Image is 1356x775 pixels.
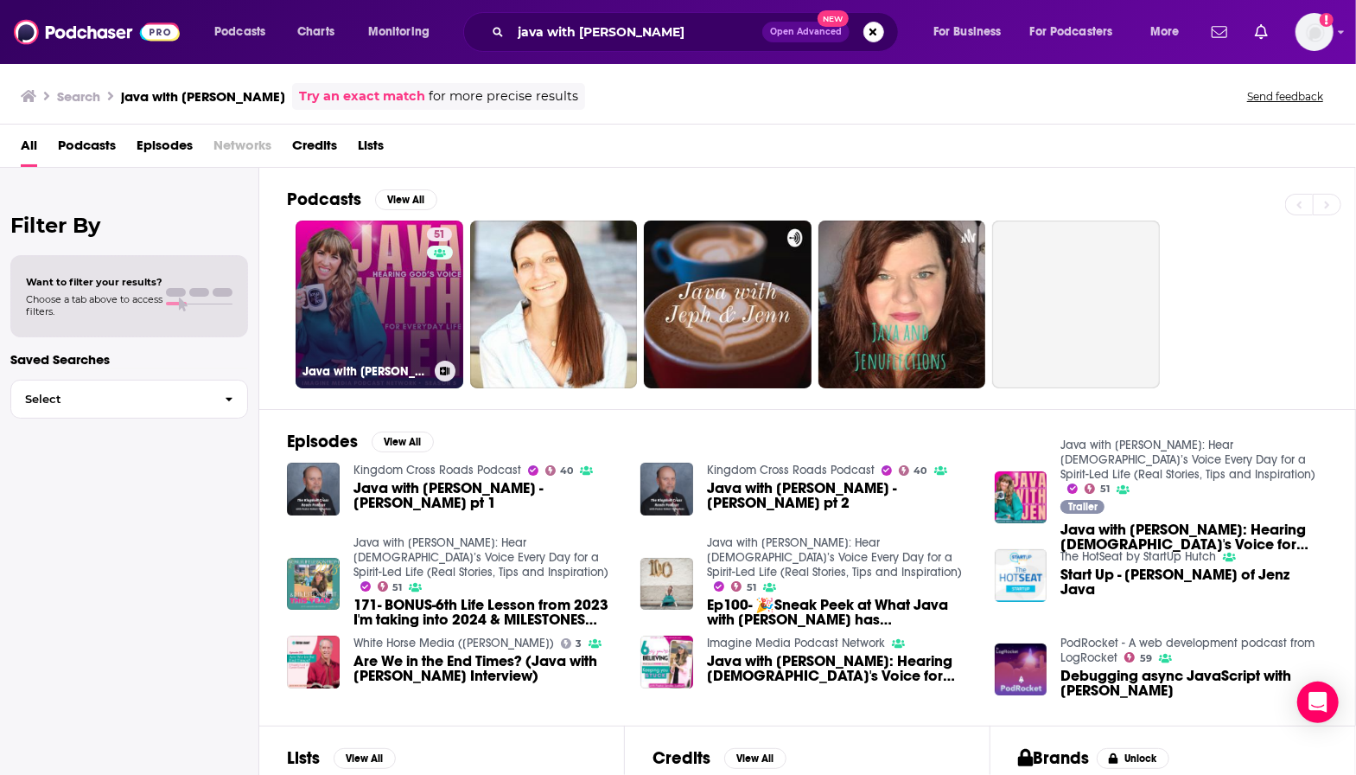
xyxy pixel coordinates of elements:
a: Java with Jen: Hear God’s Voice Every Day for a Spirit-Led Life (Real Stories, Tips and Inspiration) [353,535,608,580]
a: Java with Jen: Hearing God's Voice for Everyday Li... - 250 - 6 Beliefs that Sound Good But Are K... [707,654,974,683]
a: Show notifications dropdown [1205,17,1234,47]
button: open menu [1138,18,1201,46]
a: PodRocket - A web development podcast from LogRocket [1060,636,1315,665]
a: 40 [545,465,574,476]
a: PodcastsView All [287,189,437,210]
a: Podcasts [58,131,116,167]
a: Are We in the End Times? (Java with Jen Podcast Interview) [353,654,621,683]
span: Charts [297,20,334,44]
a: 51 [1085,484,1110,494]
span: 3 [576,640,582,648]
img: Start Up - Jen Brummer of Jenz Java [995,549,1047,602]
span: Want to filter your results? [26,276,162,288]
button: open menu [1019,18,1138,46]
a: CreditsView All [653,747,786,769]
span: Java with [PERSON_NAME]: Hearing [DEMOGRAPHIC_DATA]'s Voice for Everyday Li... - 250 - 6 Beliefs ... [707,654,974,683]
span: 59 [1140,655,1152,663]
a: Lists [358,131,384,167]
a: Imagine Media Podcast Network [707,636,885,650]
input: Search podcasts, credits, & more... [511,18,762,46]
a: 51Java with [PERSON_NAME]: Hear [DEMOGRAPHIC_DATA]’s Voice Every Day for a Spirit-Led Life (Real ... [296,221,463,388]
span: 51 [747,584,756,592]
span: Java with [PERSON_NAME] - [PERSON_NAME] pt 2 [707,481,974,510]
a: Java with Jen - Jenilee Samuel pt 1 [353,481,621,510]
img: Java with Jen: Hearing God's Voice for Everyday Li... - 250 - 6 Beliefs that Sound Good But Are K... [640,636,693,689]
span: Debugging async JavaScript with [PERSON_NAME] [1060,669,1327,698]
span: New [818,10,849,27]
img: User Profile [1296,13,1334,51]
a: Kingdom Cross Roads Podcast [707,463,875,477]
a: Java with Jen: Hearing God's Voice for Everyday Life | Revival, Prophetic Prayer, Christian Famil... [995,471,1047,524]
button: open menu [202,18,288,46]
a: The HotSeat by StartUp Hutch [1060,549,1216,564]
a: Java with Jen - Jenilee Samuel pt 2 [707,481,974,510]
h2: Filter By [10,213,248,238]
a: EpisodesView All [287,431,434,452]
a: Ep100- 🎉Sneak Peek at What Java with Jen has Accomplished & A Celebration Giveaway🎉!! [707,598,974,627]
a: Episodes [137,131,193,167]
div: Search podcasts, credits, & more... [480,12,915,52]
button: Unlock [1097,748,1170,769]
a: White Horse Media (Steve Wohlberg) [353,636,554,650]
a: Charts [286,18,345,46]
a: 51 [427,227,452,241]
h2: Brands [1018,747,1090,769]
span: Logged in as TinaPugh [1296,13,1334,51]
a: 51 [731,581,756,592]
span: Choose a tab above to access filters. [26,293,162,317]
h3: java with [PERSON_NAME] [121,88,285,105]
span: Trailer [1068,502,1098,512]
span: Java with [PERSON_NAME] - [PERSON_NAME] pt 1 [353,481,621,510]
span: for more precise results [429,86,578,106]
a: Try an exact match [299,86,425,106]
img: Debugging async JavaScript with Jenn Creighton [995,644,1047,696]
span: Select [11,394,211,405]
button: Open AdvancedNew [762,22,850,42]
img: Java with Jen - Jenilee Samuel pt 1 [287,463,340,516]
a: 40 [899,465,927,476]
div: Open Intercom Messenger [1297,682,1339,723]
button: View All [334,748,396,769]
a: 59 [1124,652,1152,663]
a: Show notifications dropdown [1248,17,1275,47]
span: For Podcasters [1030,20,1113,44]
a: Java with Jen: Hearing God's Voice for Everyday Life | Revival, Prophetic Prayer, Christian Famil... [1060,522,1327,552]
span: 40 [560,467,573,475]
img: Java with Jen - Jenilee Samuel pt 2 [640,463,693,516]
span: 51 [434,227,445,244]
h2: Episodes [287,431,358,452]
button: View All [372,432,434,452]
img: Podchaser - Follow, Share and Rate Podcasts [14,16,180,48]
span: 51 [392,584,402,592]
span: Open Advanced [770,28,842,36]
h2: Podcasts [287,189,361,210]
button: open menu [356,18,452,46]
span: For Business [933,20,1002,44]
h2: Credits [653,747,710,769]
a: All [21,131,37,167]
a: Start Up - Jen Brummer of Jenz Java [1060,567,1327,597]
img: 171- BONUS-6th Life Lesson from 2023 I'm taking into 2024 & MILESTONES Java with Jen Hit this Year! [287,558,340,611]
a: 3 [561,638,583,649]
a: Kingdom Cross Roads Podcast [353,463,521,477]
a: Ep100- 🎉Sneak Peek at What Java with Jen has Accomplished & A Celebration Giveaway🎉!! [640,558,693,611]
span: Monitoring [368,20,430,44]
span: More [1150,20,1180,44]
a: Credits [292,131,337,167]
a: Java with Jen: Hear God’s Voice Every Day for a Spirit-Led Life (Real Stories, Tips and Inspiration) [707,535,962,580]
button: Select [10,380,248,419]
button: View All [724,748,786,769]
h3: Java with [PERSON_NAME]: Hear [DEMOGRAPHIC_DATA]’s Voice Every Day for a Spirit-Led Life (Real St... [302,364,428,379]
a: Debugging async JavaScript with Jenn Creighton [1060,669,1327,698]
